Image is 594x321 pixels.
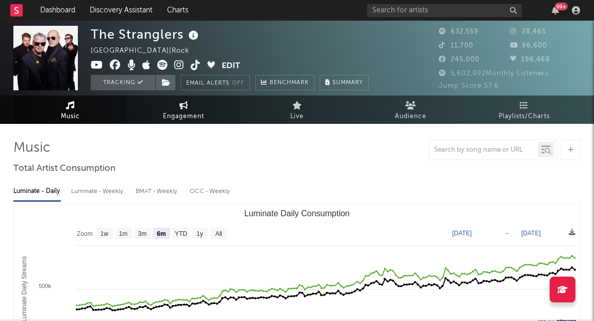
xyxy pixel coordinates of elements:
span: Live [290,110,304,123]
div: OCC - Weekly [190,183,231,200]
span: Benchmark [270,77,309,89]
div: BMAT - Weekly [136,183,179,200]
text: 3m [138,230,147,237]
button: Email AlertsOff [180,75,250,90]
span: Audience [395,110,426,123]
div: [GEOGRAPHIC_DATA] | Rock [91,45,201,57]
text: 1y [196,230,203,237]
span: Total Artist Consumption [13,163,115,175]
text: [DATE] [521,230,541,237]
button: 99+ [552,6,559,14]
span: Summary [333,80,363,86]
span: Music [61,110,80,123]
text: 1w [101,230,109,237]
text: [DATE] [452,230,472,237]
span: 632,559 [439,28,478,35]
text: Zoom [77,230,93,237]
text: All [215,230,222,237]
a: Music [13,95,127,124]
span: Engagement [163,110,204,123]
span: 245,000 [439,56,480,63]
em: Off [232,81,244,86]
div: Luminate - Daily [13,183,61,200]
button: Edit [222,60,240,73]
a: Engagement [127,95,240,124]
a: Live [240,95,354,124]
span: 11,700 [439,42,473,49]
div: Luminate - Weekly [71,183,125,200]
text: Luminate Daily Consumption [244,209,350,218]
span: 5,602,992 Monthly Listeners [439,70,549,77]
span: 28,465 [510,28,546,35]
text: 1m [119,230,128,237]
text: → [504,230,510,237]
a: Audience [354,95,467,124]
a: Benchmark [255,75,315,90]
button: Summary [320,75,369,90]
div: 99 + [555,3,568,10]
div: The Stranglers [91,26,201,43]
text: YTD [175,230,187,237]
span: 196,468 [510,56,550,63]
span: Jump Score: 57.6 [439,83,499,89]
span: 96,600 [510,42,547,49]
input: Search for artists [367,4,522,17]
span: Playlists/Charts [499,110,550,123]
button: Tracking [91,75,155,90]
input: Search by song name or URL [429,146,538,154]
text: 500k [39,283,51,289]
text: 6m [157,230,166,237]
a: Playlists/Charts [467,95,581,124]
